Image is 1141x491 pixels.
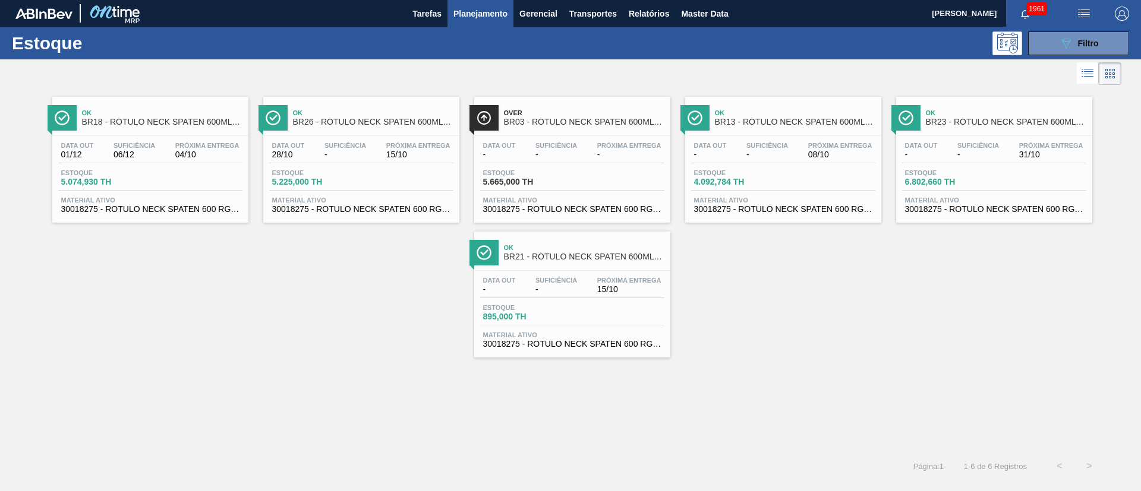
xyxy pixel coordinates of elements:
a: ÍconeOkBR13 - RÓTULO NECK SPATEN 600ML RGBData out-Suficiência-Próxima Entrega08/10Estoque4.092,7... [676,88,887,223]
span: Suficiência [114,142,155,149]
span: Filtro [1078,39,1099,48]
span: Suficiência [535,142,577,149]
span: Transportes [569,7,617,21]
span: Ok [293,109,453,116]
span: 1 - 6 de 6 Registros [962,462,1027,471]
span: Over [504,109,664,116]
span: 895,000 TH [483,312,566,321]
span: Suficiência [324,142,366,149]
span: Próxima Entrega [808,142,872,149]
span: Master Data [681,7,728,21]
span: Suficiência [535,277,577,284]
span: Estoque [483,304,566,311]
span: Data out [694,142,727,149]
span: BR03 - RÓTULO NECK SPATEN 600ML RGB [504,118,664,126]
span: - [535,150,577,159]
span: Ok [926,109,1086,116]
span: 1961 [1026,2,1047,15]
span: BR23 - RÓTULO NECK SPATEN 600ML RGB [926,118,1086,126]
span: Material ativo [272,197,450,204]
img: TNhmsLtSVTkK8tSr43FrP2fwEKptu5GPRR3wAAAABJRU5ErkJggg== [15,8,73,19]
span: Suficiência [957,142,999,149]
img: Ícone [55,110,70,125]
span: 08/10 [808,150,872,159]
button: Filtro [1028,31,1129,55]
button: Notificações [1006,5,1044,22]
span: Relatórios [629,7,669,21]
span: BR26 - RÓTULO NECK SPATEN 600ML RGB [293,118,453,126]
span: 4.092,784 TH [694,178,777,186]
span: 5.225,000 TH [272,178,355,186]
a: ÍconeOverBR03 - RÓTULO NECK SPATEN 600ML RGBData out-Suficiência-Próxima Entrega-Estoque5.665,000... [465,88,676,223]
span: Ok [82,109,242,116]
span: Tarefas [412,7,442,21]
span: Próxima Entrega [175,142,239,149]
span: Estoque [694,169,777,176]
div: Visão em Lista [1077,62,1099,85]
span: BR21 - RÓTULO NECK SPATEN 600ML RGB [504,252,664,261]
span: Estoque [61,169,144,176]
span: - [535,285,577,294]
span: - [324,150,366,159]
button: < [1045,451,1074,481]
img: Ícone [688,110,702,125]
span: Próxima Entrega [1019,142,1083,149]
span: Estoque [905,169,988,176]
img: Ícone [477,110,491,125]
span: Data out [61,142,94,149]
span: 5.074,930 TH [61,178,144,186]
span: 28/10 [272,150,305,159]
span: Próxima Entrega [597,142,661,149]
img: Ícone [477,245,491,260]
span: Ok [504,244,664,251]
span: Estoque [483,169,566,176]
span: - [483,285,516,294]
img: Ícone [266,110,280,125]
span: - [905,150,938,159]
span: - [694,150,727,159]
a: ÍconeOkBR23 - RÓTULO NECK SPATEN 600ML RGBData out-Suficiência-Próxima Entrega31/10Estoque6.802,6... [887,88,1098,223]
span: 30018275 - ROTULO NECK SPATEN 600 RGB 36MIC REDONDO [61,205,239,214]
span: Material ativo [694,197,872,204]
span: Data out [272,142,305,149]
span: Ok [715,109,875,116]
a: ÍconeOkBR26 - RÓTULO NECK SPATEN 600ML RGBData out28/10Suficiência-Próxima Entrega15/10Estoque5.2... [254,88,465,223]
div: Pogramando: nenhum usuário selecionado [992,31,1022,55]
span: 04/10 [175,150,239,159]
span: 5.665,000 TH [483,178,566,186]
img: Ícone [899,110,913,125]
div: Visão em Cards [1099,62,1121,85]
h1: Estoque [12,36,190,50]
span: 30018275 - ROTULO NECK SPATEN 600 RGB 36MIC REDONDO [483,205,661,214]
span: - [746,150,788,159]
span: - [957,150,999,159]
span: 06/12 [114,150,155,159]
span: Planejamento [453,7,508,21]
span: Suficiência [746,142,788,149]
img: userActions [1077,7,1091,21]
span: 15/10 [386,150,450,159]
span: Data out [483,142,516,149]
span: Próxima Entrega [597,277,661,284]
span: Material ativo [905,197,1083,204]
span: 6.802,660 TH [905,178,988,186]
span: 31/10 [1019,150,1083,159]
span: Gerencial [519,7,557,21]
span: Próxima Entrega [386,142,450,149]
span: 15/10 [597,285,661,294]
span: 01/12 [61,150,94,159]
span: 30018275 - ROTULO NECK SPATEN 600 RGB 36MIC REDONDO [694,205,872,214]
span: BR13 - RÓTULO NECK SPATEN 600ML RGB [715,118,875,126]
span: Material ativo [483,331,661,338]
span: Material ativo [61,197,239,204]
a: ÍconeOkBR21 - RÓTULO NECK SPATEN 600ML RGBData out-Suficiência-Próxima Entrega15/10Estoque895,000... [465,223,676,357]
span: Página : 1 [913,462,944,471]
span: - [597,150,661,159]
span: Material ativo [483,197,661,204]
img: Logout [1115,7,1129,21]
span: Data out [483,277,516,284]
span: - [483,150,516,159]
span: Estoque [272,169,355,176]
span: BR18 - RÓTULO NECK SPATEN 600ML RGB [82,118,242,126]
span: 30018275 - ROTULO NECK SPATEN 600 RGB 36MIC REDONDO [905,205,1083,214]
